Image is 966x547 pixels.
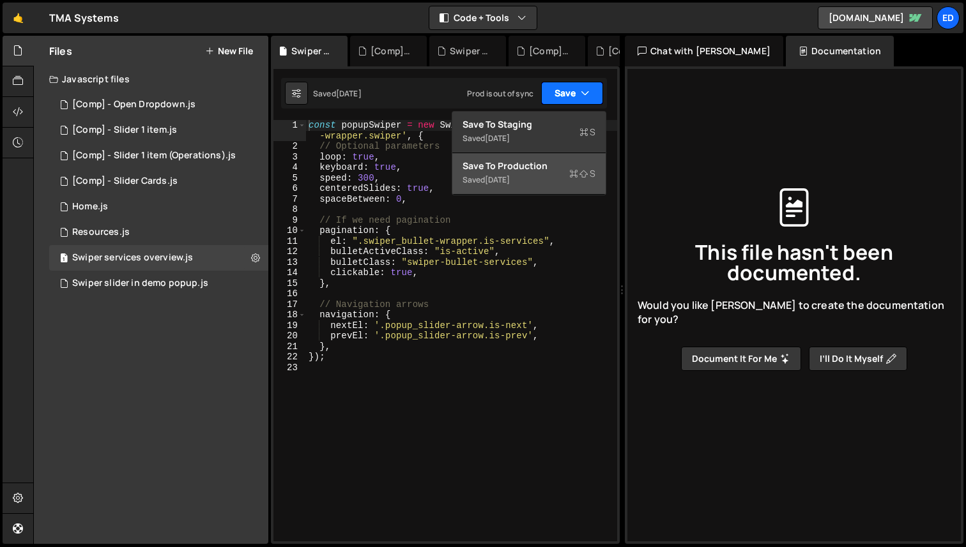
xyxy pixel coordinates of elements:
div: 16 [273,288,306,299]
div: [Comp] - Open Dropdown.js [72,99,195,110]
div: Save to Staging [463,118,595,131]
div: 15745/41885.js [49,117,268,143]
div: Documentation [786,36,894,66]
a: 🤙 [3,3,34,33]
div: 6 [273,183,306,194]
div: 18 [273,310,306,320]
div: 13 [273,257,306,268]
span: S [579,126,595,139]
button: Code + Tools [429,6,537,29]
div: 19 [273,320,306,331]
div: Javascript files [34,66,268,92]
span: This file hasn't been documented. [638,242,951,283]
div: [Comp] - Slider 1 item (Operations).js [608,45,649,57]
button: Save to StagingS Saved[DATE] [452,112,606,153]
span: Would you like [PERSON_NAME] to create the documentation for you? [638,298,951,327]
div: Swiper services overview.js [291,45,332,57]
div: 15745/41948.js [49,143,268,169]
div: 10 [273,225,306,236]
div: [DATE] [336,88,362,99]
div: 17 [273,299,306,310]
a: [DOMAIN_NAME] [818,6,933,29]
div: TMA Systems [49,10,119,26]
div: 7 [273,194,306,205]
button: I’ll do it myself [809,347,907,371]
div: 2 [273,141,306,152]
button: Save to ProductionS Saved[DATE] [452,153,606,195]
div: 15745/43499.js [49,271,268,296]
div: Swiper slider in demo popup.js [72,278,208,289]
div: 14 [273,267,306,278]
a: Ed [937,6,960,29]
div: 4 [273,162,306,173]
div: Swiper services overview.js [72,252,193,264]
div: 22 [273,352,306,363]
div: Swiper slider in demo popup.js [450,45,491,57]
div: 1 [273,120,306,141]
div: [Comp] - Slider 1 item.js [72,124,177,136]
button: New File [205,46,253,56]
div: 23 [273,363,306,373]
div: 15745/44803.js [49,245,268,271]
div: 15745/41882.js [49,194,268,220]
button: Document it for me [681,347,801,371]
div: 15745/42002.js [49,169,268,194]
div: 8 [273,204,306,215]
div: Save to Production [463,160,595,172]
div: Saved [463,131,595,146]
div: Saved [463,172,595,188]
div: 5 [273,173,306,184]
div: Chat with [PERSON_NAME] [625,36,783,66]
div: Saved [313,88,362,99]
div: [DATE] [485,174,510,185]
div: 20 [273,331,306,341]
div: 15745/41947.js [49,92,268,117]
div: 3 [273,152,306,163]
button: Save [541,82,603,105]
div: [DATE] [485,133,510,144]
div: Home.js [72,201,108,213]
div: 15745/44306.js [49,220,268,245]
div: 15 [273,278,306,289]
div: [Comp] - Slider Cards.js [72,176,178,187]
div: 11 [273,236,306,247]
div: Resources.js [72,227,130,238]
span: 1 [60,254,68,264]
span: S [569,167,595,180]
div: 12 [273,246,306,257]
div: [Comp] - Slider Cards.js [529,45,570,57]
div: [Comp] - Open Dropdown.js [371,45,411,57]
h2: Files [49,44,72,58]
div: 21 [273,341,306,352]
div: [Comp] - Slider 1 item (Operations).js [72,150,236,161]
div: 9 [273,215,306,226]
div: Prod is out of sync [467,88,533,99]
